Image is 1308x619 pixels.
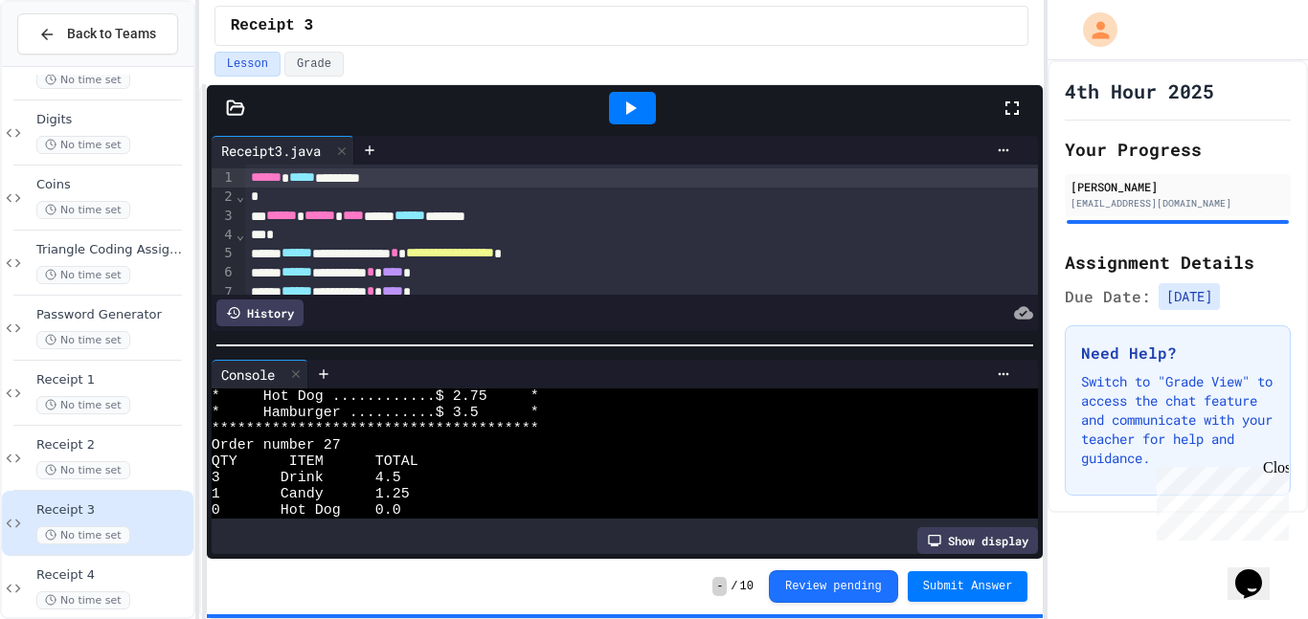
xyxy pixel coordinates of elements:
span: 10 [740,579,754,594]
span: * Hot Dog ............$ 2.75 * [212,388,539,405]
span: No time set [36,526,130,544]
h3: Need Help? [1081,342,1274,365]
span: Receipt 3 [36,502,190,519]
span: No time set [36,396,130,414]
span: 3 Drink 4.5 [212,470,401,486]
div: 4 [212,226,236,245]
span: No time set [36,331,130,349]
span: Fold line [236,227,245,242]
p: Switch to "Grade View" to access the chat feature and communicate with your teacher for help and ... [1081,372,1274,468]
div: 5 [212,244,236,263]
div: Show display [917,527,1038,554]
span: * Hamburger ..........$ 3.5 * [212,405,539,421]
span: Receipt 4 [36,567,190,584]
button: Lesson [214,52,281,77]
span: Digits [36,112,190,128]
iframe: chat widget [1149,459,1289,541]
span: Password Generator [36,307,190,323]
span: - [712,577,727,596]
span: Receipt 3 [231,14,313,37]
span: No time set [36,266,130,284]
button: Grade [284,52,344,77]
div: Console [212,360,308,388]
span: QTY ITEM TOTAL [212,453,418,470]
span: / [731,579,737,594]
span: No time set [36,201,130,219]
div: History [216,299,304,326]
button: Back to Teams [17,13,178,55]
span: Receipt 1 [36,372,190,388]
div: Console [212,365,284,385]
div: 6 [212,263,236,282]
div: [PERSON_NAME] [1071,178,1285,195]
h1: 4th Hour 2025 [1065,77,1214,104]
div: Chat with us now!Close [8,8,132,122]
button: Review pending [769,570,898,603]
div: Receipt3.java [212,136,354,165]
iframe: chat widget [1228,542,1289,600]
span: 0 Hot Dog 0.0 [212,502,401,519]
span: Receipt 2 [36,437,190,453]
span: Coins [36,177,190,193]
h2: Assignment Details [1065,249,1291,276]
span: 1 Candy 1.25 [212,486,410,502]
span: No time set [36,591,130,609]
span: Order number 27 [212,437,341,453]
div: [EMAIL_ADDRESS][DOMAIN_NAME] [1071,196,1285,210]
div: 2 [212,188,236,207]
span: No time set [36,71,130,89]
h2: Your Progress [1065,136,1291,163]
span: Triangle Coding Assignment [36,242,190,258]
span: Submit Answer [923,579,1013,594]
div: 1 [212,168,236,188]
div: 7 [212,283,236,302]
div: Receipt3.java [212,141,330,161]
span: Fold line [236,188,245,204]
div: 3 [212,207,236,226]
div: My Account [1063,8,1122,52]
button: Submit Answer [908,571,1028,602]
span: Back to Teams [67,24,156,44]
span: No time set [36,461,130,479]
span: No time set [36,136,130,154]
span: [DATE] [1159,283,1220,310]
span: Due Date: [1065,285,1151,308]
